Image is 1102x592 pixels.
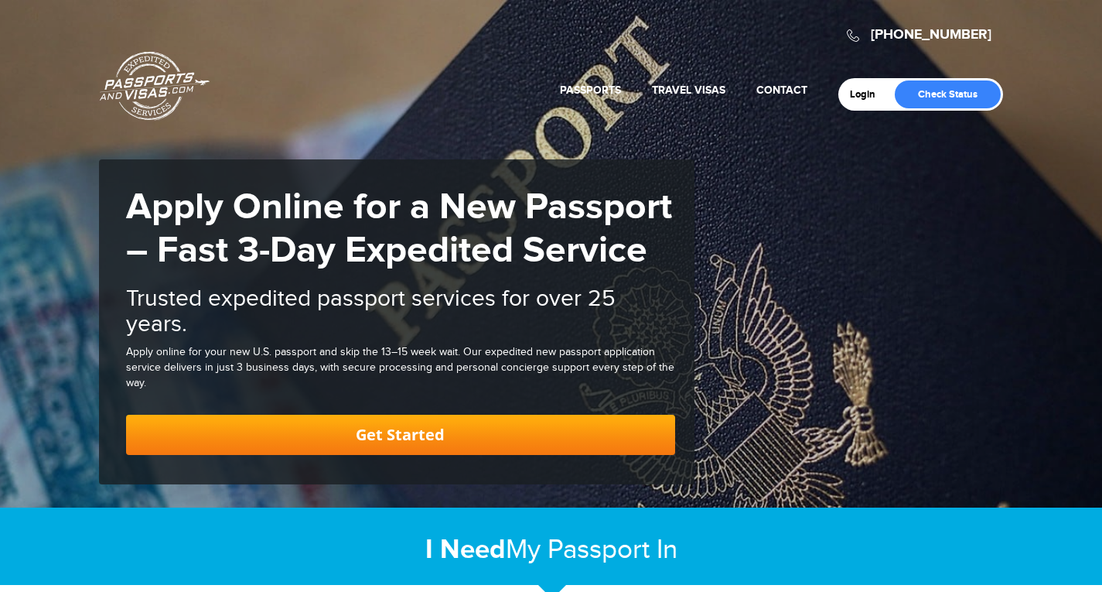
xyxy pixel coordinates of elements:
a: Travel Visas [652,84,725,97]
strong: I Need [425,533,506,566]
strong: Apply Online for a New Passport – Fast 3-Day Expedited Service [126,185,672,273]
a: Check Status [895,80,1001,108]
a: Passports [560,84,621,97]
a: Login [850,88,886,101]
div: Apply online for your new U.S. passport and skip the 13–15 week wait. Our expedited new passport ... [126,345,675,392]
a: [PHONE_NUMBER] [871,26,991,43]
a: Passports & [DOMAIN_NAME] [100,51,210,121]
span: Passport In [548,534,677,566]
a: Contact [756,84,807,97]
h2: Trusted expedited passport services for over 25 years. [126,286,675,337]
h2: My [99,533,1004,566]
a: Get Started [126,415,675,455]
